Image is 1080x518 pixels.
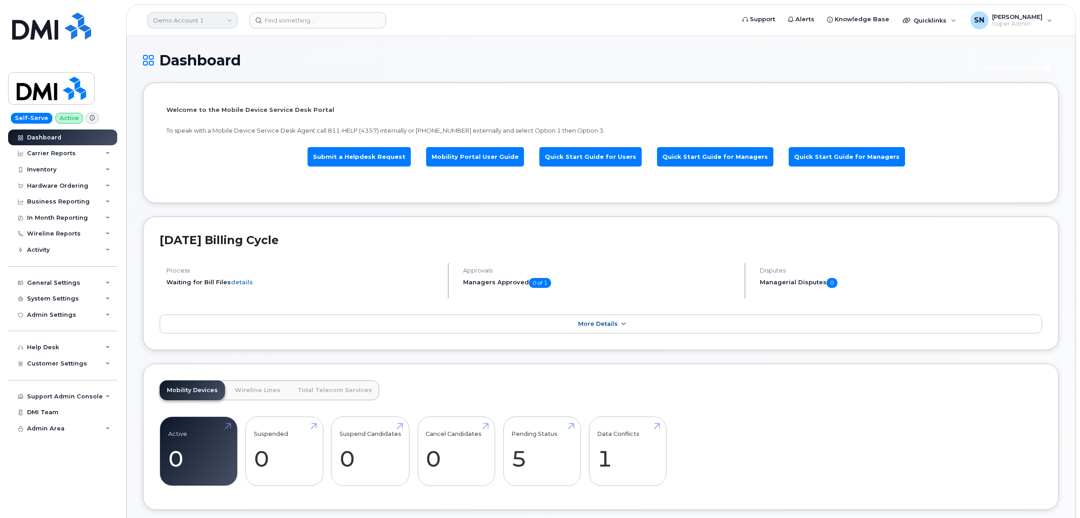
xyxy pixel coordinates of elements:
[827,278,837,288] span: 0
[254,421,315,481] a: Suspended 0
[340,421,401,481] a: Suspend Candidates 0
[426,147,524,166] a: Mobility Portal User Guide
[760,278,1042,288] h5: Managerial Disputes
[290,380,379,400] a: Total Telecom Services
[143,52,973,68] h1: Dashboard
[789,147,905,166] a: Quick Start Guide for Managers
[166,106,1035,114] p: Welcome to the Mobile Device Service Desk Portal
[597,421,658,481] a: Data Conflicts 1
[160,380,225,400] a: Mobility Devices
[160,233,1042,247] h2: [DATE] Billing Cycle
[760,267,1042,274] h4: Disputes
[308,147,411,166] a: Submit a Helpdesk Request
[166,126,1035,135] p: To speak with a Mobile Device Service Desk Agent call 811-HELP (4357) internally or [PHONE_NUMBER...
[578,320,618,327] span: More Details
[166,267,440,274] h4: Process
[228,380,288,400] a: Wireline Lines
[426,421,487,481] a: Cancel Candidates 0
[529,278,551,288] span: 0 of 1
[463,278,737,288] h5: Managers Approved
[166,278,440,287] li: Waiting for Bill Files
[463,267,737,274] h4: Approvals
[168,421,229,481] a: Active 0
[539,147,642,166] a: Quick Start Guide for Users
[978,60,1059,75] button: Customer Card
[657,147,773,166] a: Quick Start Guide for Managers
[231,278,253,286] a: details
[511,421,572,481] a: Pending Status 5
